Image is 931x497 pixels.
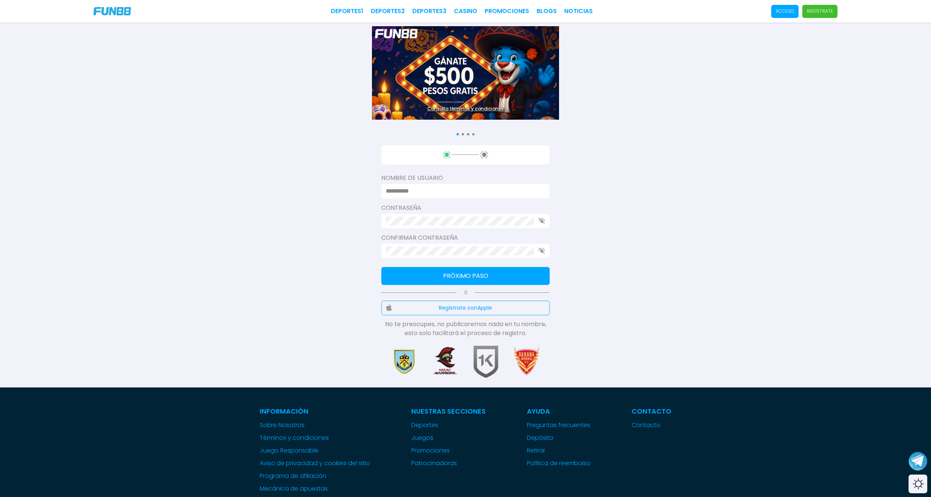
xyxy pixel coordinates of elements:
[381,203,550,212] label: Contraseña
[527,421,590,430] a: Preguntas frecuentes
[381,267,550,285] button: Próximo paso
[260,421,370,430] a: Sobre Nosotros
[372,26,559,120] img: Banner
[807,8,833,15] p: Regístrate
[411,421,486,430] a: Deportes
[632,421,671,430] a: Contacto
[411,459,486,468] a: Patrocinadoras
[372,105,559,112] a: Consulta términos y condiciones
[381,301,550,315] button: Regístrate conApple
[527,446,590,455] a: Retirar
[371,7,405,16] a: Deportes2
[428,345,462,379] img: Sponsor
[909,451,927,471] button: Join telegram channel
[527,433,590,442] a: Depósito
[94,7,131,15] img: Company Logo
[510,345,544,379] img: Sponsor
[381,289,550,296] p: Ó
[260,472,370,481] a: Programa de afiliación
[776,8,794,15] p: Acceso
[564,7,593,16] a: NOTICIAS
[909,475,927,493] div: Switch theme
[260,433,370,442] a: Términos y condiciones
[411,446,486,455] a: Promociones
[381,320,550,338] p: No te preocupes, no publicaremos nada en tu nombre, esto solo facilitará el proceso de registro.
[454,7,477,16] a: CASINO
[387,345,421,379] img: Sponsor
[260,484,370,493] a: Mecánica de apuestas
[411,433,433,442] button: Juegos
[381,233,550,242] label: Confirmar contraseña
[537,7,557,16] a: BLOGS
[331,7,363,16] a: Deportes1
[412,7,446,16] a: Deportes3
[260,406,370,416] p: Información
[632,406,671,416] p: Contacto
[485,7,529,16] a: Promociones
[411,406,486,416] p: Nuestras Secciones
[260,459,370,468] a: Aviso de privacidad y cookies del sitio
[527,459,590,468] a: Política de reembolso
[260,446,370,455] a: Juego Responsable
[527,406,590,416] p: Ayuda
[469,345,503,379] img: Sponsor
[381,174,550,182] label: Nombre de usuario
